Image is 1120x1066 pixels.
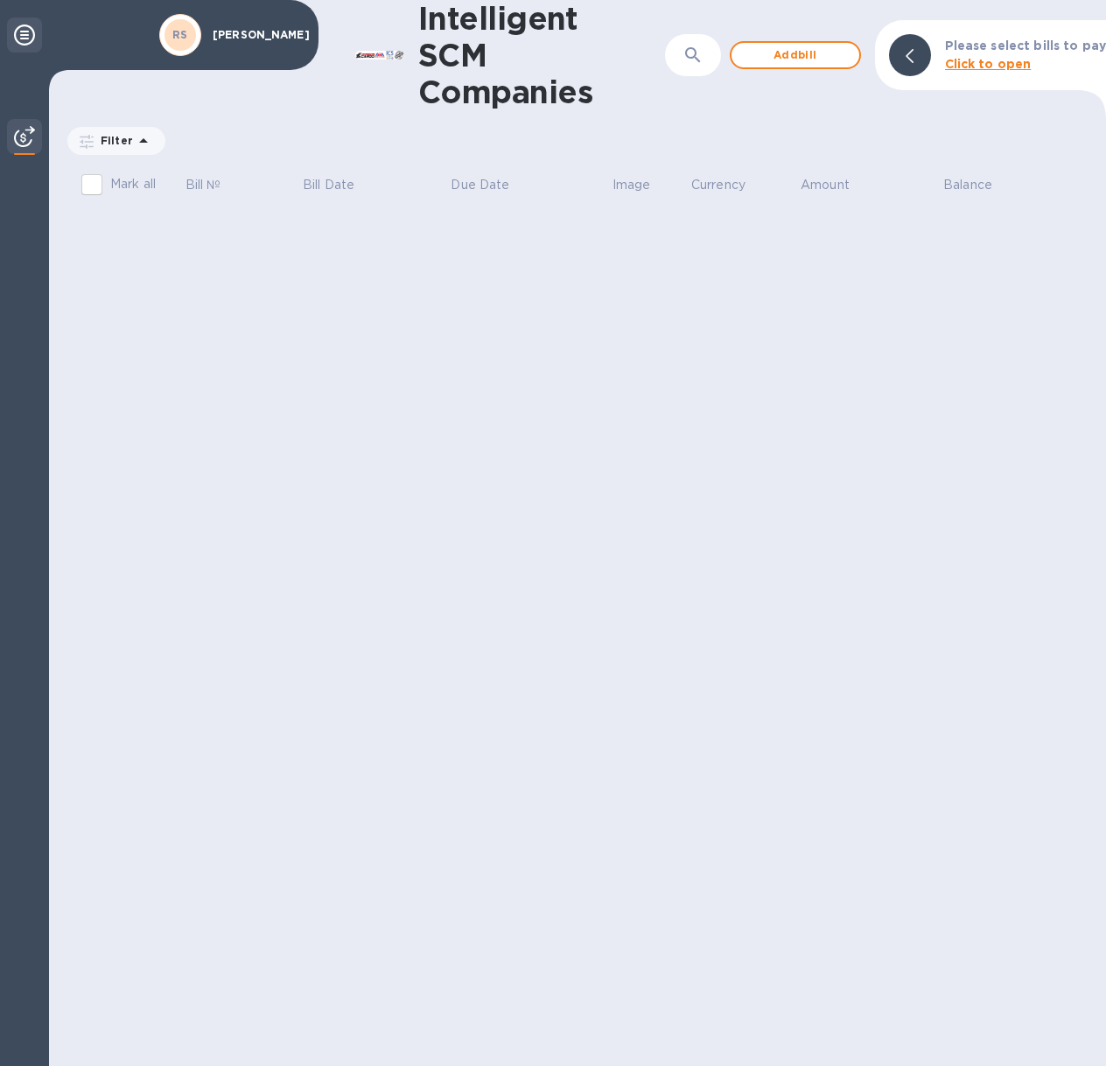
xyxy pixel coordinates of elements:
p: Bill Date [303,176,354,194]
span: Due Date [451,176,532,194]
button: Addbill [730,41,861,69]
span: Amount [801,176,872,194]
p: Filter [94,133,133,148]
p: Mark all [110,175,156,193]
span: Add bill [745,45,845,66]
b: Please select bills to pay [945,39,1106,53]
p: Amount [801,176,850,194]
p: Bill № [185,176,221,194]
span: Balance [943,176,1015,194]
b: RS [172,28,188,41]
p: Balance [943,176,992,194]
b: Click to open [945,57,1032,71]
p: Due Date [451,176,509,194]
p: Currency [691,176,745,194]
span: Bill Date [303,176,377,194]
p: [PERSON_NAME] [213,29,300,41]
p: Image [612,176,651,194]
span: Bill № [185,176,244,194]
